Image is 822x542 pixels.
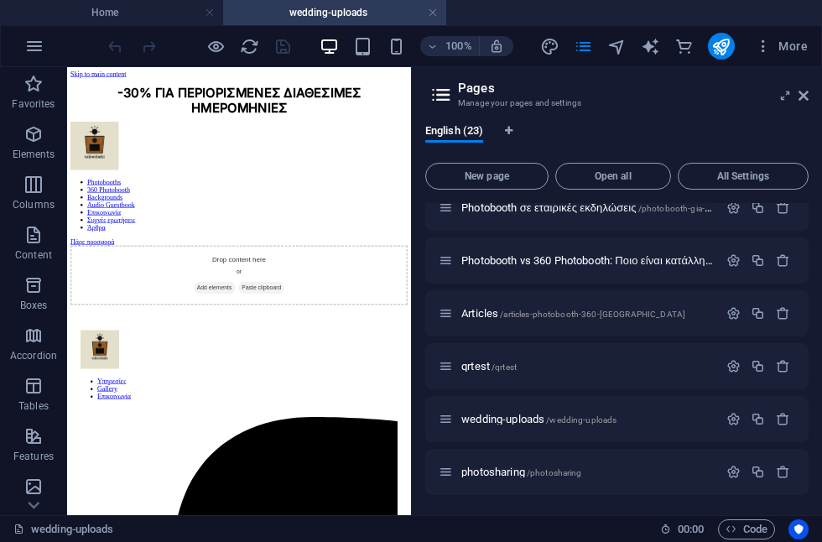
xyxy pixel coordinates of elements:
span: Add elements [253,430,336,453]
p: Content [15,248,52,262]
span: Open all [563,171,663,181]
p: Features [13,450,54,463]
i: On resize automatically adjust zoom level to fit chosen device. [489,39,504,54]
div: Language Tabs [425,124,809,156]
a: Click to cancel selection. Double-click to open Pages [13,519,114,539]
span: New page [433,171,541,181]
button: navigator [607,36,627,56]
div: Duplicate [751,465,765,479]
div: Photobooth vs 360 Photobooth: Ποιο είναι κατάλληλο για τη δική σου εκδήλωση; [456,255,718,266]
i: Commerce [674,37,694,56]
i: Reload page [240,37,259,56]
span: Click to open page [461,360,517,373]
span: : [689,523,692,535]
div: Remove [776,412,790,426]
div: Duplicate [751,412,765,426]
div: Remove [776,201,790,215]
h3: Manage your pages and settings [458,96,775,111]
div: Duplicate [751,201,765,215]
div: Settings [726,201,741,215]
div: Remove [776,359,790,373]
button: design [540,36,560,56]
p: Elements [13,148,55,161]
div: Duplicate [751,306,765,321]
p: Columns [13,198,55,211]
div: Duplicate [751,253,765,268]
h6: Session time [660,519,705,539]
button: Open all [555,163,671,190]
div: wedding-uploads/wedding-uploads [456,414,718,425]
div: Settings [726,412,741,426]
p: Accordion [10,349,57,362]
span: Code [726,519,767,539]
span: Click to open page [461,466,581,478]
p: Favorites [12,97,55,111]
h6: 100% [445,36,472,56]
span: All Settings [685,171,801,181]
span: /articles-photobooth-360-[GEOGRAPHIC_DATA] [500,310,685,319]
i: AI Writer [641,37,660,56]
h4: wedding-uploads [223,3,446,22]
i: Publish [711,37,731,56]
span: Click to open page [461,413,616,425]
span: /qrtest [492,362,517,372]
button: Usercentrics [788,519,809,539]
div: Settings [726,306,741,321]
button: commerce [674,36,695,56]
div: Remove [776,253,790,268]
div: photosharing/photosharing [456,466,718,477]
button: Code [718,519,775,539]
span: 00 00 [678,519,704,539]
button: 100% [420,36,480,56]
p: Tables [18,399,49,413]
div: Settings [726,465,741,479]
span: More [755,38,808,55]
button: More [748,33,814,60]
div: Settings [726,359,741,373]
button: text_generator [641,36,661,56]
div: Drop content here [7,357,681,476]
a: Skip to main content [7,7,118,21]
span: /wedding-uploads [546,415,616,425]
div: Remove [776,306,790,321]
div: Remove [776,465,790,479]
h2: Pages [458,81,809,96]
span: /photosharing [527,468,582,477]
p: Boxes [20,299,48,312]
div: qrtest/qrtest [456,361,718,372]
button: publish [708,33,735,60]
i: Design (Ctrl+Alt+Y) [540,37,559,56]
div: Articles/articles-photobooth-360-[GEOGRAPHIC_DATA] [456,308,718,319]
button: Click here to leave preview mode and continue editing [205,36,226,56]
span: Click to open page [461,307,685,320]
span: English (23) [425,121,483,144]
span: Paste clipboard [343,430,435,453]
i: Navigator [607,37,627,56]
button: New page [425,163,549,190]
div: Photobooth σε εταιρικές εκδηλώσεις/photobooth-gia-etairika-events-[GEOGRAPHIC_DATA] [456,202,718,213]
button: pages [574,36,594,56]
i: Pages (Ctrl+Alt+S) [574,37,593,56]
button: All Settings [678,163,809,190]
div: Duplicate [751,359,765,373]
div: Settings [726,253,741,268]
button: reload [239,36,259,56]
